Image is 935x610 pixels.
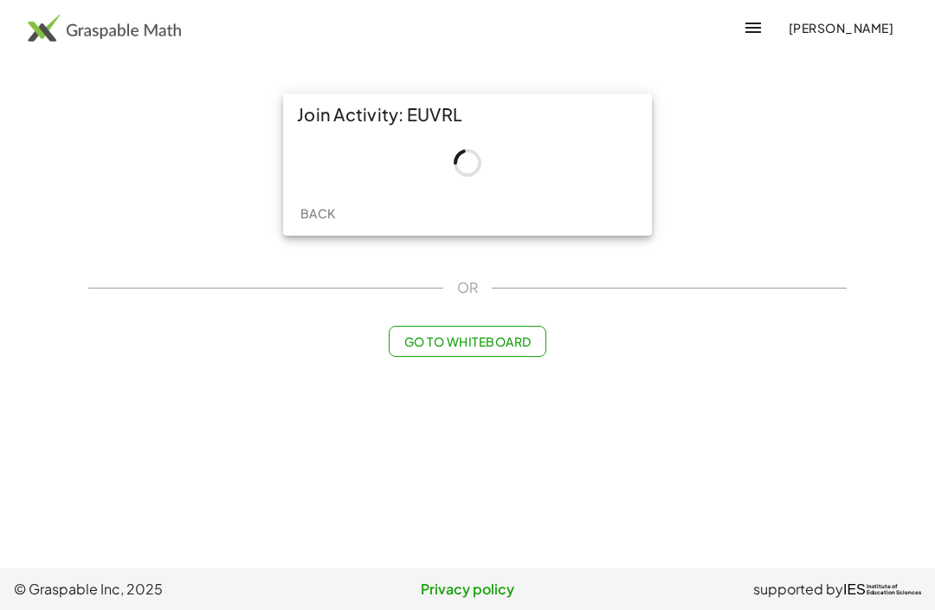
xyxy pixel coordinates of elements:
a: Privacy policy [316,579,618,600]
button: [PERSON_NAME] [774,12,907,43]
span: IES [843,581,866,598]
button: Go to Whiteboard [389,326,545,357]
span: supported by [753,579,843,600]
a: IESInstitute ofEducation Sciences [843,579,921,600]
button: Back [290,198,345,229]
span: Go to Whiteboard [403,334,531,349]
span: © Graspable Inc, 2025 [14,579,316,600]
span: Back [300,205,335,221]
span: [PERSON_NAME] [788,20,893,36]
span: Institute of Education Sciences [867,584,921,596]
span: OR [457,277,478,298]
div: Join Activity: EUVRL [283,94,652,135]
